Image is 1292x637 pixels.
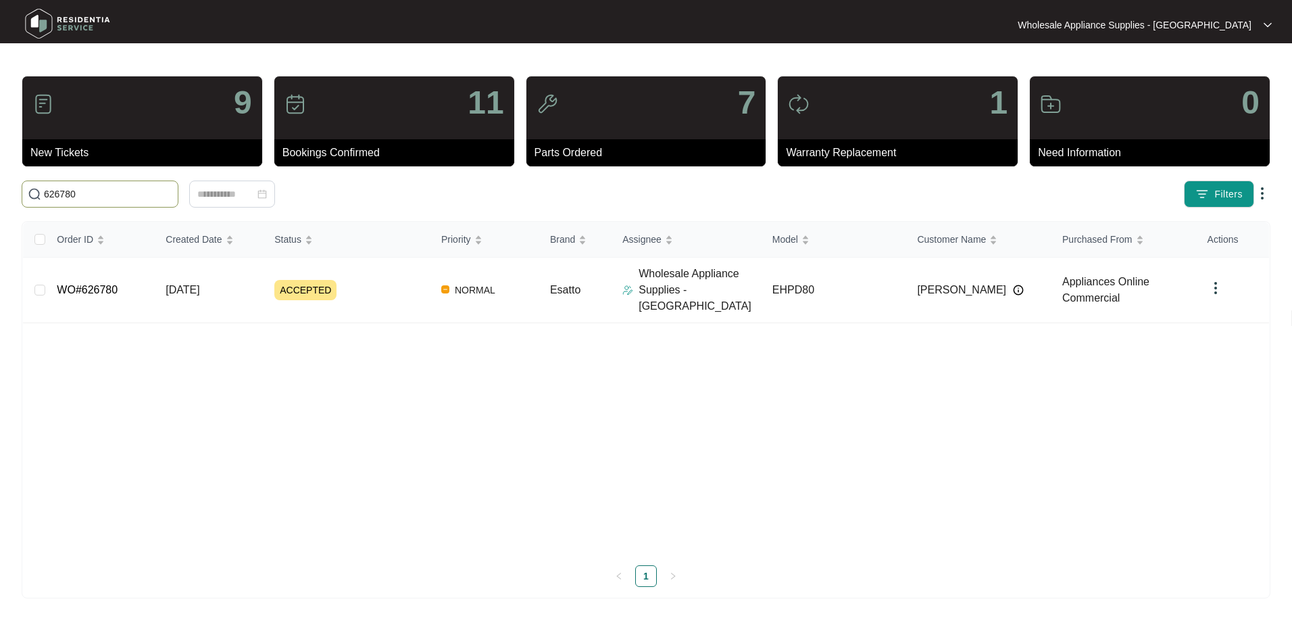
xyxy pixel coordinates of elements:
[539,222,612,258] th: Brand
[166,284,199,296] span: [DATE]
[762,258,907,323] td: EHPD80
[1018,18,1251,32] p: Wholesale Appliance Supplies - [GEOGRAPHIC_DATA]
[57,232,93,247] span: Order ID
[28,187,41,201] img: search-icon
[30,145,262,161] p: New Tickets
[1264,22,1272,28] img: dropdown arrow
[430,222,539,258] th: Priority
[284,93,306,115] img: icon
[622,232,662,247] span: Assignee
[282,145,514,161] p: Bookings Confirmed
[608,565,630,587] button: left
[635,565,657,587] li: 1
[1197,222,1269,258] th: Actions
[537,93,558,115] img: icon
[1040,93,1062,115] img: icon
[906,222,1051,258] th: Customer Name
[615,572,623,580] span: left
[57,284,118,296] a: WO#626780
[1184,181,1254,208] button: filter iconFilters
[44,187,172,202] input: Search by Order Id, Assignee Name, Customer Name, Brand and Model
[264,222,430,258] th: Status
[1051,222,1197,258] th: Purchased From
[155,222,264,258] th: Created Date
[772,232,798,247] span: Model
[1241,87,1260,119] p: 0
[441,232,471,247] span: Priority
[662,565,684,587] li: Next Page
[612,222,762,258] th: Assignee
[32,93,54,115] img: icon
[636,566,656,586] a: 1
[550,232,575,247] span: Brand
[441,285,449,293] img: Vercel Logo
[166,232,222,247] span: Created Date
[622,285,633,296] img: Assigner Icon
[917,282,1006,298] span: [PERSON_NAME]
[669,572,677,580] span: right
[786,145,1018,161] p: Warranty Replacement
[20,3,115,44] img: residentia service logo
[449,282,501,298] span: NORMAL
[762,222,907,258] th: Model
[989,87,1008,119] p: 1
[468,87,503,119] p: 11
[274,232,301,247] span: Status
[1062,276,1149,304] span: Appliances Online Commercial
[917,232,986,247] span: Customer Name
[274,280,337,300] span: ACCEPTED
[738,87,756,119] p: 7
[608,565,630,587] li: Previous Page
[535,145,766,161] p: Parts Ordered
[1038,145,1270,161] p: Need Information
[639,266,762,314] p: Wholesale Appliance Supplies - [GEOGRAPHIC_DATA]
[1013,285,1024,296] img: Info icon
[1254,185,1270,202] img: dropdown arrow
[550,284,580,296] span: Esatto
[1062,232,1132,247] span: Purchased From
[1195,187,1209,201] img: filter icon
[1208,280,1224,296] img: dropdown arrow
[234,87,252,119] p: 9
[788,93,810,115] img: icon
[46,222,155,258] th: Order ID
[1214,187,1243,202] span: Filters
[662,565,684,587] button: right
